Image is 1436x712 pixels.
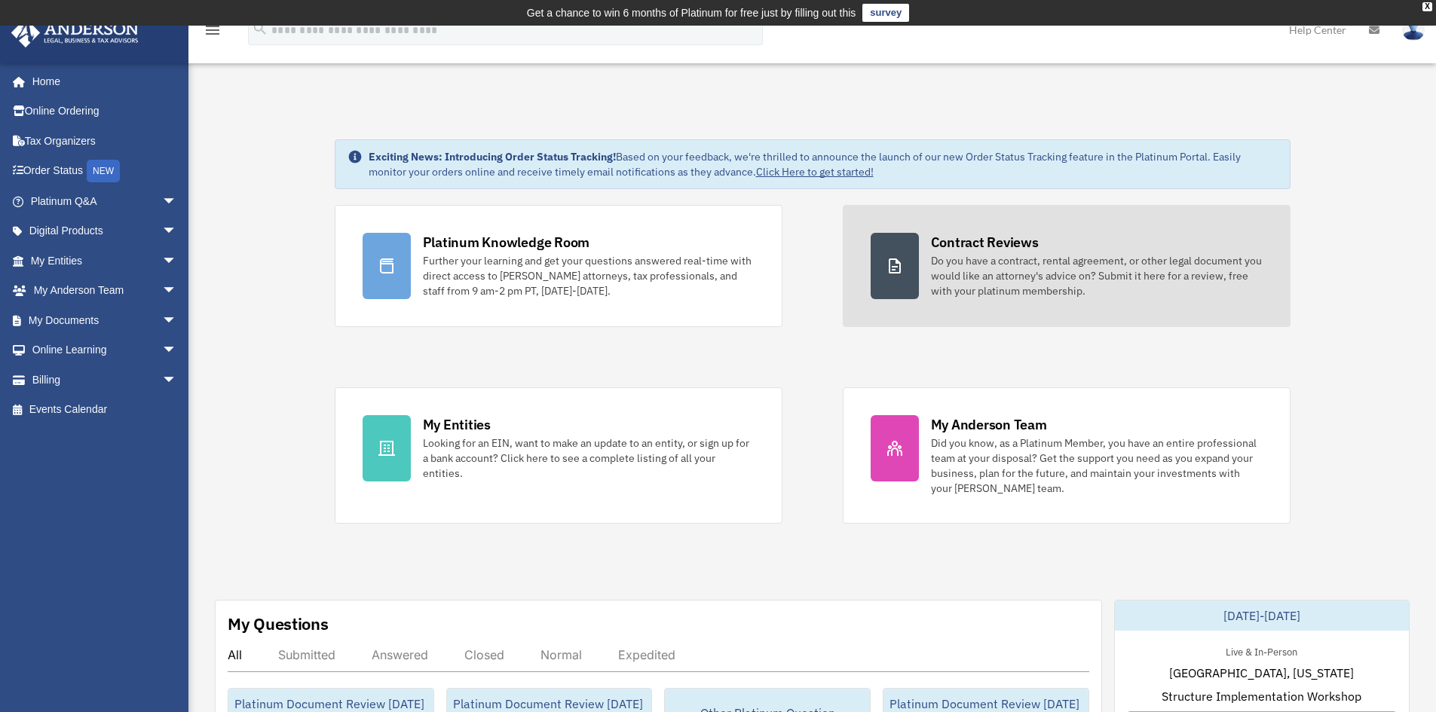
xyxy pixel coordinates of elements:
[11,66,192,96] a: Home
[162,216,192,247] span: arrow_drop_down
[11,186,200,216] a: Platinum Q&Aarrow_drop_down
[11,246,200,276] a: My Entitiesarrow_drop_down
[931,233,1039,252] div: Contract Reviews
[11,96,200,127] a: Online Ordering
[843,387,1291,524] a: My Anderson Team Did you know, as a Platinum Member, you have an entire professional team at your...
[423,415,491,434] div: My Entities
[11,216,200,246] a: Digital Productsarrow_drop_down
[11,305,200,335] a: My Documentsarrow_drop_down
[204,21,222,39] i: menu
[1162,687,1361,705] span: Structure Implementation Workshop
[931,435,1263,496] div: Did you know, as a Platinum Member, you have an entire professional team at your disposal? Get th...
[931,415,1047,434] div: My Anderson Team
[252,20,268,37] i: search
[335,205,782,327] a: Platinum Knowledge Room Further your learning and get your questions answered real-time with dire...
[162,246,192,277] span: arrow_drop_down
[11,365,200,395] a: Billingarrow_drop_down
[335,387,782,524] a: My Entities Looking for an EIN, want to make an update to an entity, or sign up for a bank accoun...
[369,149,1278,179] div: Based on your feedback, we're thrilled to announce the launch of our new Order Status Tracking fe...
[11,156,200,187] a: Order StatusNEW
[204,26,222,39] a: menu
[1422,2,1432,11] div: close
[372,647,428,662] div: Answered
[1214,643,1309,659] div: Live & In-Person
[464,647,504,662] div: Closed
[423,435,755,481] div: Looking for an EIN, want to make an update to an entity, or sign up for a bank account? Click her...
[423,233,590,252] div: Platinum Knowledge Room
[278,647,335,662] div: Submitted
[756,165,874,179] a: Click Here to get started!
[162,335,192,366] span: arrow_drop_down
[423,253,755,298] div: Further your learning and get your questions answered real-time with direct access to [PERSON_NAM...
[369,150,616,163] strong: Exciting News: Introducing Order Status Tracking!
[162,276,192,307] span: arrow_drop_down
[228,647,242,662] div: All
[862,4,909,22] a: survey
[11,126,200,156] a: Tax Organizers
[11,276,200,306] a: My Anderson Teamarrow_drop_down
[11,395,200,425] a: Events Calendar
[1115,600,1409,631] div: [DATE]-[DATE]
[162,365,192,396] span: arrow_drop_down
[618,647,675,662] div: Expedited
[7,18,143,47] img: Anderson Advisors Platinum Portal
[527,4,856,22] div: Get a chance to win 6 months of Platinum for free just by filling out this
[540,647,582,662] div: Normal
[11,335,200,365] a: Online Learningarrow_drop_down
[228,613,329,635] div: My Questions
[162,305,192,336] span: arrow_drop_down
[1169,664,1354,682] span: [GEOGRAPHIC_DATA], [US_STATE]
[87,160,120,182] div: NEW
[162,186,192,217] span: arrow_drop_down
[931,253,1263,298] div: Do you have a contract, rental agreement, or other legal document you would like an attorney's ad...
[843,205,1291,327] a: Contract Reviews Do you have a contract, rental agreement, or other legal document you would like...
[1402,19,1425,41] img: User Pic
